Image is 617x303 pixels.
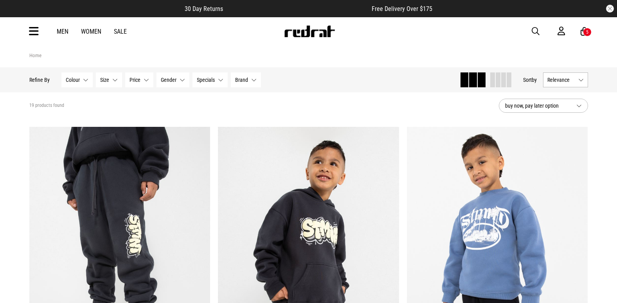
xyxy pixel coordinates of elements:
p: Refine By [29,77,50,83]
button: Price [125,72,153,87]
button: Brand [231,72,261,87]
span: 19 products found [29,103,64,109]
span: Colour [66,77,80,83]
button: Size [96,72,122,87]
span: 30 Day Returns [185,5,223,13]
div: 5 [586,29,588,35]
span: Relevance [547,77,575,83]
span: Gender [161,77,176,83]
button: Gender [156,72,189,87]
button: buy now, pay later option [499,99,588,113]
a: Home [29,52,41,58]
button: Specials [192,72,228,87]
span: Price [130,77,140,83]
button: Sortby [523,75,537,85]
button: Relevance [543,72,588,87]
span: Brand [235,77,248,83]
span: Specials [197,77,215,83]
span: Size [100,77,109,83]
span: by [532,77,537,83]
img: Redrat logo [284,25,335,37]
button: Colour [61,72,93,87]
span: buy now, pay later option [505,101,570,110]
a: Men [57,28,68,35]
iframe: Customer reviews powered by Trustpilot [239,5,356,13]
a: Sale [114,28,127,35]
a: Women [81,28,101,35]
a: 5 [581,27,588,36]
span: Free Delivery Over $175 [372,5,432,13]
